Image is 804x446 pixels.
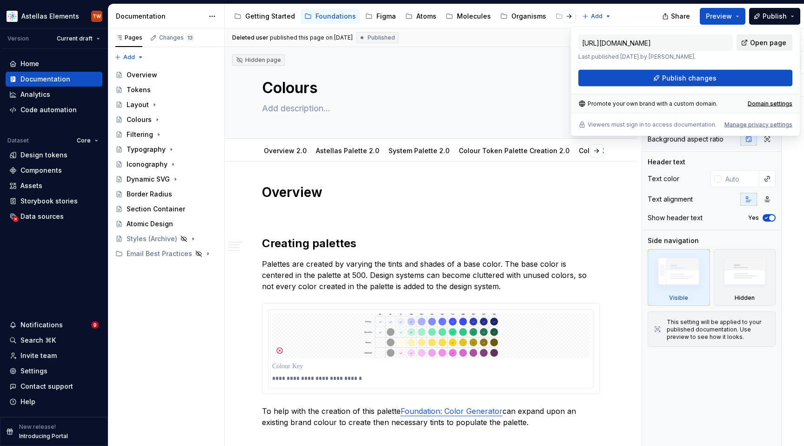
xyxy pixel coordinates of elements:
[648,174,679,183] div: Text color
[112,97,221,112] a: Layout
[230,9,299,24] a: Getting Started
[21,12,79,21] div: Astellas Elements
[270,34,353,41] div: published this page on [DATE]
[385,141,453,160] div: System Palette 2.0
[724,121,792,128] div: Manage privacy settings
[648,157,685,167] div: Header text
[667,318,770,341] div: This setting will be applied to your published documentation. Use preview to see how it looks.
[7,35,29,42] div: Version
[591,13,603,20] span: Add
[648,135,724,144] div: Background aspect ratio
[750,38,786,47] span: Open page
[112,51,147,64] button: Add
[722,170,759,187] input: Auto
[20,74,70,84] div: Documentation
[20,150,67,160] div: Design tokens
[73,134,102,147] button: Core
[232,34,268,41] span: Deleted user
[457,12,491,21] div: Molecules
[389,147,449,155] a: System Palette 2.0
[714,249,776,306] div: Hidden
[579,147,645,155] a: Colour 2.0 Migration
[578,70,792,87] button: Publish changes
[112,112,221,127] a: Colours
[264,147,307,155] a: Overview 2.0
[648,195,693,204] div: Text alignment
[7,11,18,22] img: b2369ad3-f38c-46c1-b2a2-f2452fdbdcd2.png
[112,157,221,172] a: Iconography
[127,70,157,80] div: Overview
[402,9,440,24] a: Atoms
[6,394,102,409] button: Help
[112,172,221,187] a: Dynamic SVG
[20,212,64,221] div: Data sources
[112,187,221,202] a: Border Radius
[401,406,502,416] a: Foundation: Color Generator
[316,147,379,155] a: Astellas Palette 2.0
[112,127,221,142] a: Filtering
[159,34,194,41] div: Changes
[7,137,29,144] div: Dataset
[20,196,78,206] div: Storybook stories
[127,115,152,124] div: Colours
[112,246,221,261] div: Email Best Practices
[737,34,792,51] a: Open page
[127,189,172,199] div: Border Radius
[6,163,102,178] a: Components
[496,9,550,24] a: Organisms
[6,56,102,71] a: Home
[763,12,787,21] span: Publish
[6,348,102,363] a: Invite team
[236,56,281,64] div: Hidden page
[455,141,573,160] div: Colour Token Palette Creation 2.0
[748,100,792,108] a: Domain settings
[57,35,93,42] span: Current draft
[262,184,600,201] h1: Overview
[749,8,800,25] button: Publish
[648,236,699,245] div: Side navigation
[127,130,153,139] div: Filtering
[19,423,56,431] p: New release!
[6,364,102,378] a: Settings
[53,32,104,45] button: Current draft
[6,379,102,394] button: Contact support
[6,102,102,117] a: Code automation
[260,77,598,99] textarea: Colours
[368,34,395,41] span: Published
[112,142,221,157] a: Typography
[127,85,151,95] div: Tokens
[127,219,173,229] div: Atomic Design
[186,34,194,41] span: 13
[511,12,546,21] div: Organisms
[301,9,360,24] a: Foundations
[648,213,703,223] div: Show header text
[20,366,47,376] div: Settings
[579,10,614,23] button: Add
[112,202,221,216] a: Section Container
[20,351,57,360] div: Invite team
[123,54,135,61] span: Add
[6,194,102,209] a: Storybook stories
[20,59,39,68] div: Home
[442,9,495,24] a: Molecules
[315,12,356,21] div: Foundations
[127,175,170,184] div: Dynamic SVG
[20,336,56,345] div: Search ⌘K
[127,100,149,109] div: Layout
[6,209,102,224] a: Data sources
[6,333,102,348] button: Search ⌘K
[127,234,177,243] div: Styles (Archive)
[669,294,688,302] div: Visible
[312,141,383,160] div: Astellas Palette 2.0
[115,34,142,41] div: Pages
[648,249,710,306] div: Visible
[20,320,63,330] div: Notifications
[230,7,577,26] div: Page tree
[112,82,221,97] a: Tokens
[116,12,204,21] div: Documentation
[20,382,73,391] div: Contact support
[127,160,167,169] div: Iconography
[588,121,717,128] p: Viewers must sign in to access documentation.
[112,216,221,231] a: Atomic Design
